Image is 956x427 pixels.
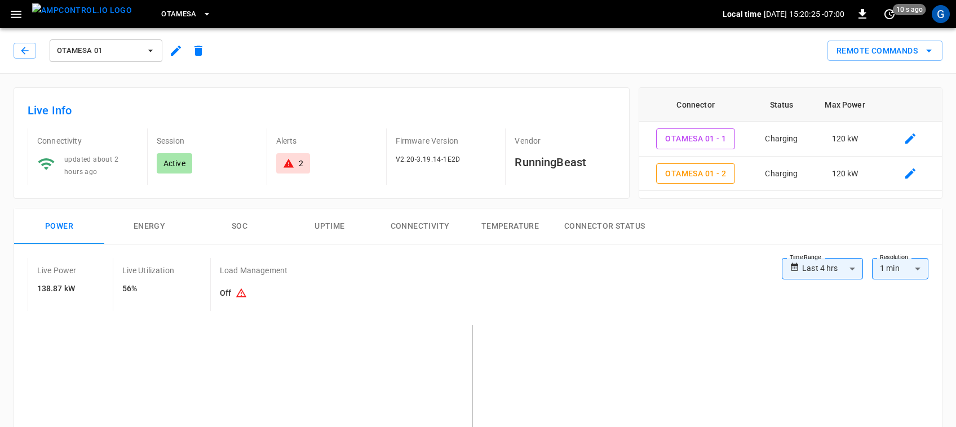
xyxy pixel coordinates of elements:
img: ampcontrol.io logo [32,3,132,17]
div: 2 [299,158,303,169]
span: V2.20-3.19.14-1E2D [396,155,461,163]
h6: Off [220,283,287,304]
button: OtaMesa 01 - 2 [656,163,735,184]
label: Resolution [880,253,908,262]
p: Firmware Version [396,135,497,146]
button: Existing capacity schedules won’t take effect because Load Management is turned off. To activate ... [231,283,251,304]
button: OtaMesa [157,3,216,25]
td: Charging [752,157,811,192]
button: Power [14,208,104,244]
button: Energy [104,208,194,244]
p: Alerts [276,135,377,146]
td: 120 kW [811,122,879,157]
button: Remote Commands [827,41,942,61]
table: connector table [639,88,942,191]
button: OtaMesa 01 - 1 [656,128,735,149]
span: OtaMesa [161,8,197,21]
span: OtaMesa 01 [57,45,140,57]
h6: Live Info [28,101,616,119]
p: Load Management [220,265,287,276]
p: Connectivity [37,135,138,146]
th: Connector [639,88,752,122]
th: Max Power [811,88,879,122]
p: [DATE] 15:20:25 -07:00 [764,8,844,20]
p: Session [157,135,258,146]
span: updated about 2 hours ago [64,155,118,176]
p: Local time [723,8,762,20]
div: Last 4 hrs [802,258,863,279]
div: 1 min [872,258,928,279]
button: Connectivity [375,208,465,244]
label: Time Range [790,253,821,262]
td: Charging [752,122,811,157]
th: Status [752,88,811,122]
p: Live Utilization [122,265,174,276]
td: 120 kW [811,157,879,192]
button: set refresh interval [880,5,899,23]
h6: 138.87 kW [37,283,77,295]
p: Vendor [515,135,616,146]
h6: 56% [122,283,174,295]
p: Live Power [37,265,77,276]
button: OtaMesa 01 [50,39,162,62]
button: Uptime [285,208,375,244]
button: Connector Status [555,208,654,244]
span: 10 s ago [893,4,926,15]
button: Temperature [465,208,555,244]
div: remote commands options [827,41,942,61]
h6: RunningBeast [515,153,616,171]
div: profile-icon [932,5,950,23]
button: SOC [194,208,285,244]
p: Active [163,158,185,169]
